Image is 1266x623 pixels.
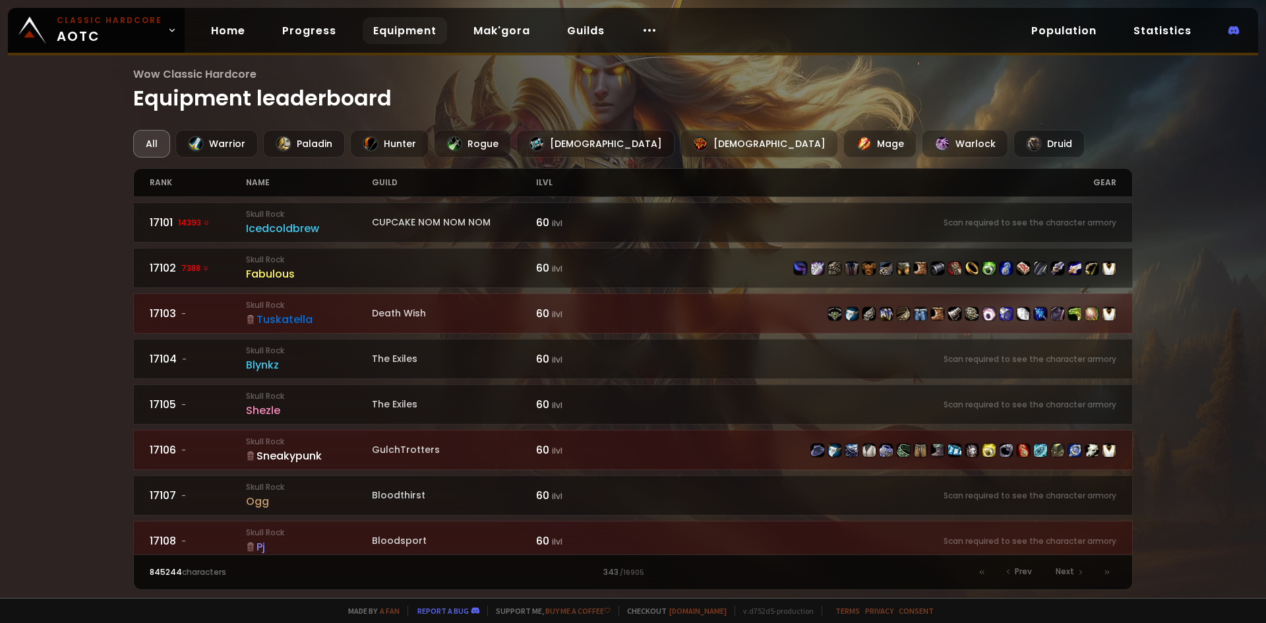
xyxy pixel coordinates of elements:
[845,444,859,457] img: item-22412
[948,307,961,320] img: item-13969
[1034,444,1047,457] img: item-19288
[880,262,893,275] img: item-22002
[200,17,256,44] a: Home
[865,606,893,616] a: Privacy
[133,130,170,158] div: All
[150,487,247,504] div: 17107
[246,345,372,357] small: Skull Rock
[181,262,210,274] span: 7388
[1051,307,1064,320] img: item-13386
[914,262,927,275] img: item-22003
[246,357,372,373] div: Blynkz
[1013,130,1085,158] div: Druid
[965,307,979,320] img: item-16672
[516,130,675,158] div: [DEMOGRAPHIC_DATA]
[931,444,944,457] img: item-18102
[133,293,1133,334] a: 17103-Skull RockTuskatellaDeath Wish60 ilvlitem-10041item-13141item-16669item-16666item-15859item...
[8,8,185,53] a: Classic HardcoreAOTC
[944,535,1116,547] small: Scan required to see the character armory
[897,307,910,320] img: item-15859
[380,606,400,616] a: a fan
[536,214,633,231] div: 60
[372,398,536,411] div: The Exiles
[150,214,247,231] div: 17101
[545,606,611,616] a: Buy me a coffee
[982,307,996,320] img: item-18314
[1123,17,1202,44] a: Statistics
[1021,17,1107,44] a: Population
[843,130,917,158] div: Mage
[246,169,372,196] div: name
[417,606,469,616] a: Report a bug
[944,353,1116,365] small: Scan required to see the character armory
[133,384,1133,425] a: 17105-Skull RockShezleThe Exiles60 ilvlScan required to see the character armory
[246,266,372,282] div: Fabulous
[150,396,247,413] div: 17105
[246,390,372,402] small: Skull Rock
[263,130,345,158] div: Paladin
[536,487,633,504] div: 60
[463,17,541,44] a: Mak'gora
[1102,307,1116,320] img: item-5976
[914,307,927,320] img: item-13170
[1085,444,1099,457] img: item-13938
[391,566,874,578] div: 343
[828,262,841,275] img: item-22008
[372,352,536,366] div: The Exiles
[372,307,536,320] div: Death Wish
[57,15,162,46] span: AOTC
[1000,444,1013,457] img: item-16058
[552,354,562,365] small: ilvl
[862,262,876,275] img: item-16721
[150,351,247,367] div: 17104
[965,444,979,457] img: item-12554
[246,254,372,266] small: Skull Rock
[246,539,372,555] div: Pj
[150,305,247,322] div: 17103
[246,481,372,493] small: Skull Rock
[835,606,860,616] a: Terms
[536,442,633,458] div: 60
[536,533,633,549] div: 60
[536,396,633,413] div: 60
[175,130,258,158] div: Warrior
[133,248,1133,288] a: 171027388 Skull RockFabulous60 ilvlitem-13404item-15411item-22008item-2105item-16721item-22002ite...
[133,430,1133,470] a: 17106-Skull RockSneakypunkGulchTrotters60 ilvlitem-18727item-13141item-22412item-4334item-13346it...
[246,527,372,539] small: Skull Rock
[246,402,372,419] div: Shezle
[880,444,893,457] img: item-13346
[1085,307,1099,320] img: item-23200
[1000,307,1013,320] img: item-12545
[552,490,562,502] small: ilvl
[899,606,934,616] a: Consent
[246,311,372,328] div: Tuskatella
[1102,262,1116,275] img: item-5976
[552,263,562,274] small: ilvl
[618,606,727,616] span: Checkout
[1056,566,1074,578] span: Next
[794,262,807,275] img: item-13404
[862,444,876,457] img: item-4334
[181,308,186,320] span: -
[1017,262,1030,275] img: item-19120
[246,436,372,448] small: Skull Rock
[181,399,186,411] span: -
[1085,262,1099,275] img: item-19114
[552,445,562,456] small: ilvl
[948,444,961,457] img: item-22079
[372,443,536,457] div: GulchTrotters
[1051,262,1064,275] img: item-12940
[735,606,814,616] span: v. d752d5 - production
[552,536,562,547] small: ilvl
[536,351,633,367] div: 60
[1051,444,1064,457] img: item-18510
[372,534,536,548] div: Bloodsport
[1017,444,1030,457] img: item-22268
[246,448,372,464] div: Sneakypunk
[150,566,182,578] span: 845244
[150,442,247,458] div: 17106
[182,353,187,365] span: -
[1000,262,1013,275] img: item-18465
[620,568,644,578] small: / 16905
[133,475,1133,516] a: 17107-Skull RockOggBloodthirst60 ilvlScan required to see the character armory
